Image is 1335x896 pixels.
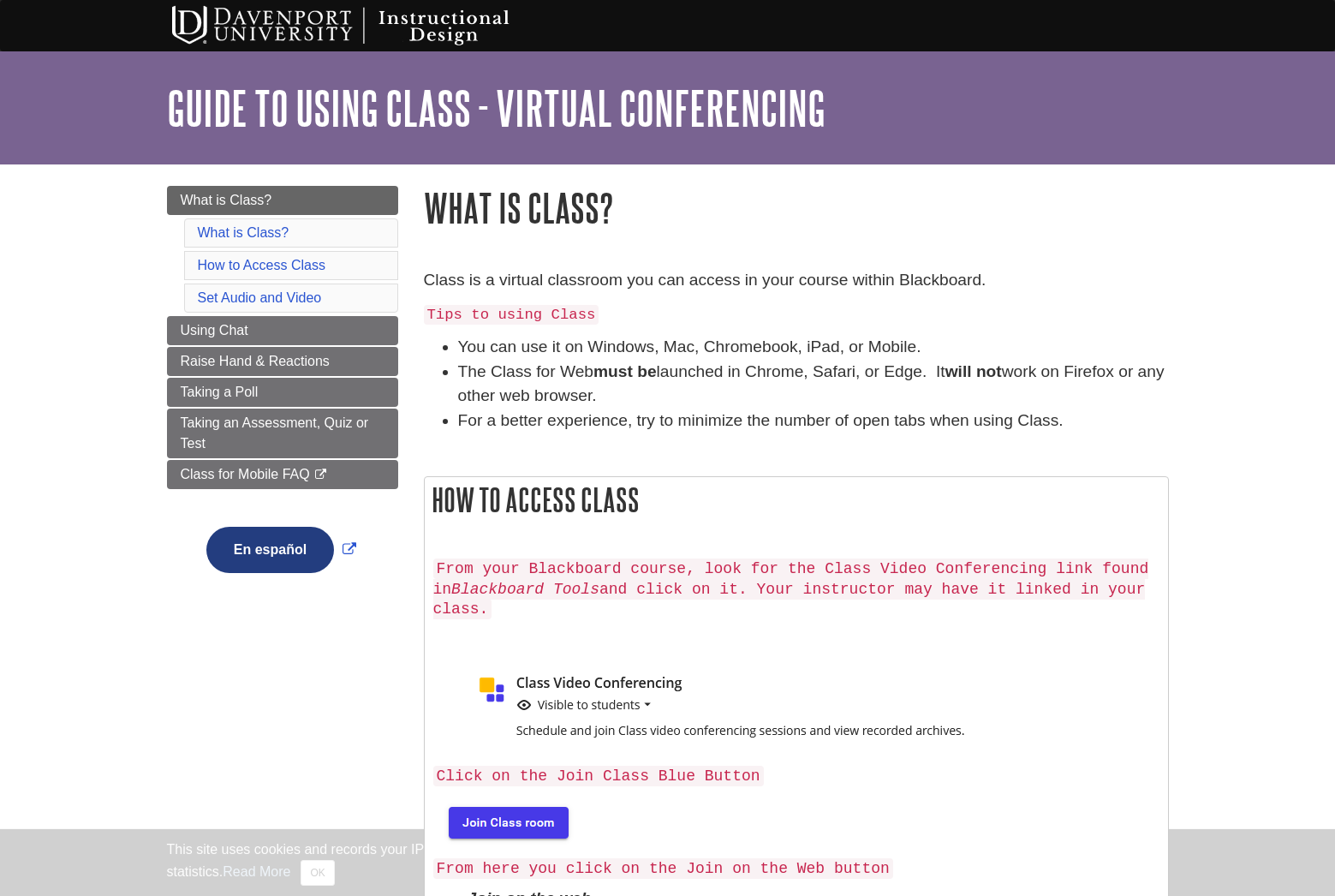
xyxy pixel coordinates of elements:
[593,362,657,380] strong: must be
[458,360,1169,409] li: The Class for Web launched in Chrome, Safari, or Edge. It work on Firefox or any other web browser.
[167,409,398,458] a: Taking an Assessment, Quiz or Test
[458,335,1169,360] li: You can use it on Windows, Mac, Chromebook, iPad, or Mobile.
[198,225,289,240] a: What is Class?
[167,460,398,489] a: Class for Mobile FAQ
[433,660,1072,756] img: class
[158,4,569,47] img: Davenport University Instructional Design
[424,268,1169,293] p: Class is a virtual classroom you can access in your course within Blackboard.
[167,186,398,215] a: What is Class?
[167,839,1169,886] div: This site uses cookies and records your IP address for usage statistics. Additionally, we use Goo...
[451,581,599,598] em: Blackboard Tools
[458,409,1169,433] li: For a better experience, try to minimize the number of open tabs when using Class.
[433,794,581,849] img: blue button
[181,415,369,451] span: Taking an Assessment, Quiz or Test
[181,193,272,207] span: What is Class?
[167,347,398,376] a: Raise Hand & Reactions
[433,858,893,879] code: From here you click on the Join on the Web button
[424,186,1169,230] h1: What is Class?
[181,323,248,337] span: Using Chat
[424,305,599,325] code: Tips to using Class
[313,469,328,481] i: This link opens in a new window
[433,766,764,786] code: Click on the Join Class Blue Button
[945,362,1002,380] strong: will not
[181,467,310,481] span: Class for Mobile FAQ
[433,559,1149,620] code: From your Blackboard course, look for the Class Video Conferencing link found in and click on it....
[425,477,1168,523] h2: How to Access Class
[301,860,334,886] button: Close
[167,316,398,345] a: Using Chat
[167,81,825,134] a: Guide to Using Class - Virtual Conferencing
[167,186,398,602] div: Guide Page Menu
[167,378,398,407] a: Taking a Poll
[198,258,325,272] a: How to Access Class
[198,290,322,305] a: Set Audio and Video
[206,527,334,573] button: En español
[181,354,330,368] span: Raise Hand & Reactions
[202,542,361,557] a: Link opens in new window
[181,385,259,399] span: Taking a Poll
[223,864,290,879] a: Read More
